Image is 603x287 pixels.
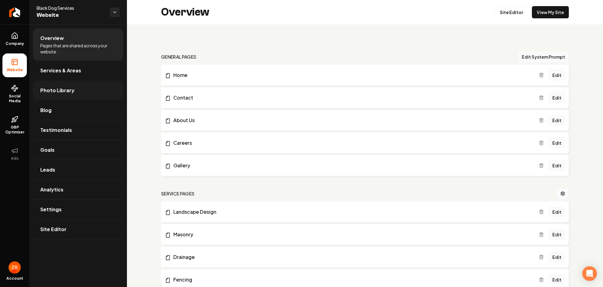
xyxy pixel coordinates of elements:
[549,115,565,126] a: Edit
[495,6,528,18] a: Site Editor
[165,231,539,238] a: Masonry
[33,61,123,80] a: Services & Areas
[582,266,597,281] div: Open Intercom Messenger
[518,51,569,62] button: Edit System Prompt
[9,261,21,274] img: Zach Rucker
[33,100,123,120] a: Blog
[37,11,105,20] span: Website
[40,206,62,213] span: Settings
[549,252,565,263] a: Edit
[40,226,67,233] span: Site Editor
[161,191,195,197] h2: Service Pages
[6,276,23,281] span: Account
[40,35,64,42] span: Overview
[33,220,123,239] a: Site Editor
[2,111,27,140] a: GBP Optimizer
[40,87,74,94] span: Photo Library
[549,92,565,103] a: Edit
[165,276,539,283] a: Fencing
[161,6,209,18] h2: Overview
[40,146,55,154] span: Goals
[40,126,72,134] span: Testimonials
[549,137,565,148] a: Edit
[40,42,116,55] span: Pages that are shared across your website.
[33,160,123,180] a: Leads
[161,54,197,60] h2: general pages
[33,180,123,199] a: Analytics
[40,67,81,74] span: Services & Areas
[165,71,539,79] a: Home
[4,67,25,72] span: Website
[549,70,565,81] a: Edit
[165,139,539,147] a: Careers
[165,117,539,124] a: About Us
[40,186,63,193] span: Analytics
[33,200,123,219] a: Settings
[165,162,539,169] a: Gallery
[549,229,565,240] a: Edit
[33,81,123,100] a: Photo Library
[549,206,565,217] a: Edit
[165,208,539,216] a: Landscape Design
[549,160,565,171] a: Edit
[3,41,27,46] span: Company
[40,107,52,114] span: Blog
[37,5,105,11] span: Black Dog Services
[165,94,539,101] a: Contact
[40,166,55,173] span: Leads
[9,261,21,274] button: Open user button
[2,27,27,51] a: Company
[532,6,569,18] a: View My Site
[2,142,27,166] button: Ads
[9,156,21,161] span: Ads
[549,274,565,285] a: Edit
[165,253,539,261] a: Drainage
[2,94,27,104] span: Social Media
[2,125,27,135] span: GBP Optimizer
[33,140,123,160] a: Goals
[33,120,123,140] a: Testimonials
[2,80,27,108] a: Social Media
[9,7,20,17] img: Rebolt Logo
